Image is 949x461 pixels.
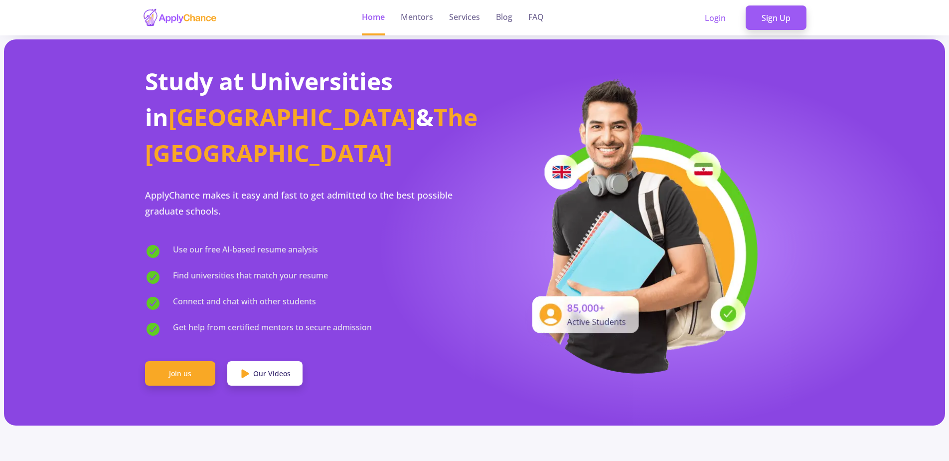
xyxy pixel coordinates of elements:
[143,8,217,27] img: applychance logo
[145,65,393,133] span: Study at Universities in
[145,361,215,386] a: Join us
[168,101,416,133] span: [GEOGRAPHIC_DATA]
[145,189,453,217] span: ApplyChance makes it easy and fast to get admitted to the best possible graduate schools.
[173,295,316,311] span: Connect and chat with other students
[517,76,761,374] img: applicant
[253,368,291,379] span: Our Videos
[416,101,434,133] span: &
[227,361,303,386] a: Our Videos
[173,269,328,285] span: Find universities that match your resume
[689,5,742,30] a: Login
[173,243,318,259] span: Use our free AI-based resume analysis
[746,5,806,30] a: Sign Up
[173,321,372,337] span: Get help from certified mentors to secure admission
